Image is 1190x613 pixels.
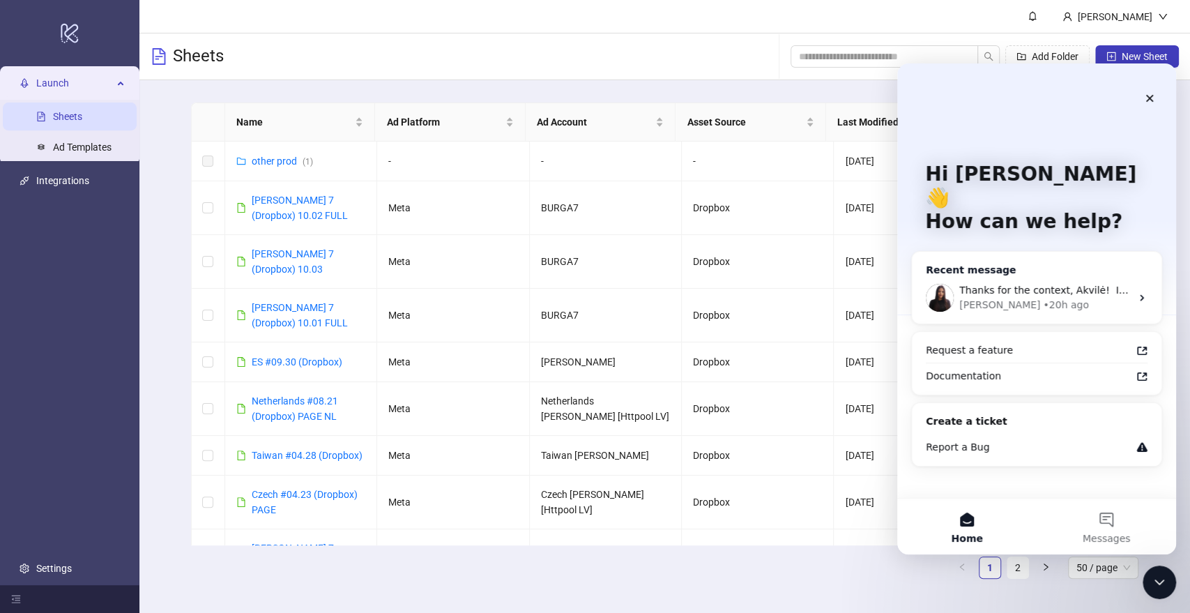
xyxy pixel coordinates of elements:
[377,382,529,436] td: Meta
[1007,557,1029,579] li: 2
[139,435,279,491] button: Messages
[53,142,112,153] a: Ad Templates
[834,436,986,476] td: [DATE]
[537,114,653,130] span: Ad Account
[236,310,246,320] span: file
[151,48,167,65] span: file-text
[682,382,834,436] td: Dropbox
[682,436,834,476] td: Dropbox
[252,248,334,275] a: [PERSON_NAME] 7 (Dropbox) 10.03
[236,114,353,130] span: Name
[1068,557,1138,579] div: Page Size
[29,351,250,365] div: Create a ticket
[252,356,342,368] a: ES #09.30 (Dropbox)
[1035,557,1057,579] button: right
[240,22,265,47] div: Close
[53,111,82,122] a: Sheets
[225,103,376,142] th: Name
[837,114,954,130] span: Last Modified
[236,203,246,213] span: file
[1072,9,1158,24] div: [PERSON_NAME]
[375,103,526,142] th: Ad Platform
[951,557,973,579] li: Previous Page
[252,156,313,167] a: other prod(1)
[984,52,993,61] span: search
[530,382,682,436] td: Netherlands [PERSON_NAME] [Httpool LV]
[1035,557,1057,579] li: Next Page
[834,476,986,529] td: [DATE]
[1062,12,1072,22] span: user
[826,103,977,142] th: Last Modified
[20,78,29,88] span: rocket
[377,342,529,382] td: Meta
[1007,557,1028,578] a: 2
[29,377,234,391] div: Report a Bug
[252,489,358,515] a: Czech #04.23 (Dropbox) PAGE
[682,142,834,181] td: -
[979,557,1000,578] a: 1
[834,181,986,235] td: [DATE]
[1042,563,1050,571] span: right
[530,436,682,476] td: Taiwan [PERSON_NAME]
[54,470,85,480] span: Home
[1158,12,1168,22] span: down
[530,181,682,235] td: BURGA7
[530,235,682,289] td: BURGA7
[252,450,363,461] a: Taiwan #04.28 (Dropbox)
[173,45,224,68] h3: Sheets
[1143,566,1176,599] iframe: Intercom live chat
[236,404,246,414] span: file
[62,234,143,249] div: [PERSON_NAME]
[951,557,973,579] button: left
[676,103,826,142] th: Asset Source
[377,436,529,476] td: Meta
[236,357,246,367] span: file
[236,497,246,507] span: file
[530,342,682,382] td: [PERSON_NAME]
[20,274,259,300] a: Request a feature
[377,181,529,235] td: Meta
[1122,51,1168,62] span: New Sheet
[682,181,834,235] td: Dropbox
[530,289,682,342] td: BURGA7
[530,529,682,583] td: BURGA7
[1106,52,1116,61] span: plus-square
[834,235,986,289] td: [DATE]
[377,142,529,181] td: -
[303,157,313,167] span: ( 1 )
[252,543,334,569] a: [PERSON_NAME] 7 (Dropbox) 09.23
[682,476,834,529] td: Dropbox
[20,371,259,397] div: Report a Bug
[20,300,259,326] a: Documentation
[236,451,246,460] span: file
[29,305,234,320] div: Documentation
[834,289,986,342] td: [DATE]
[146,234,191,249] div: • 20h ago
[834,142,986,181] td: [DATE]
[682,529,834,583] td: Dropbox
[687,114,803,130] span: Asset Source
[1005,45,1090,68] button: Add Folder
[185,470,234,480] span: Messages
[236,156,246,166] span: folder
[682,235,834,289] td: Dropbox
[1095,45,1179,68] button: New Sheet
[252,195,348,221] a: [PERSON_NAME] 7 (Dropbox) 10.02 FULL
[1028,11,1037,21] span: bell
[252,395,338,422] a: Netherlands #08.21 (Dropbox) PAGE NL
[36,563,72,574] a: Settings
[834,342,986,382] td: [DATE]
[377,529,529,583] td: Meta
[530,142,682,181] td: -
[11,594,21,604] span: menu-fold
[1032,51,1078,62] span: Add Folder
[979,557,1001,579] li: 1
[29,280,234,294] div: Request a feature
[1016,52,1026,61] span: folder-add
[530,476,682,529] td: Czech [PERSON_NAME] [Httpool LV]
